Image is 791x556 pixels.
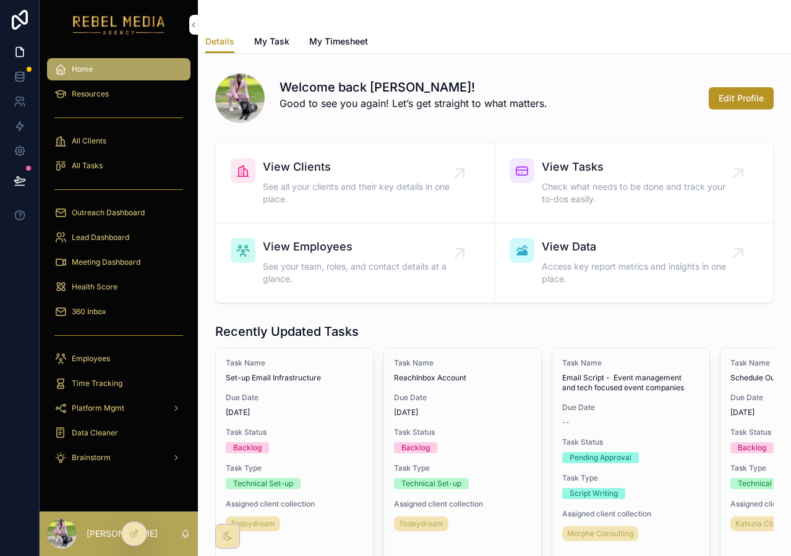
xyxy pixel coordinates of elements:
[394,516,448,531] a: Todaydream
[72,282,118,292] span: Health Score
[719,92,764,105] span: Edit Profile
[205,35,234,48] span: Details
[47,372,190,395] a: Time Tracking
[399,519,443,529] span: Todaydream
[47,348,190,370] a: Employees
[47,447,190,469] a: Brainstorm
[226,373,363,383] span: Set-up Email Infrastructure
[72,307,106,317] span: 360 Inbox
[394,499,531,509] span: Assigned client collection
[72,64,93,74] span: Home
[72,233,129,242] span: Lead Dashboard
[394,463,531,473] span: Task Type
[542,181,739,205] span: Check what needs to be done and track your to-dos easily.
[254,30,289,55] a: My Task
[47,202,190,224] a: Outreach Dashboard
[73,15,165,35] img: App logo
[542,158,739,176] span: View Tasks
[47,83,190,105] a: Resources
[542,238,739,255] span: View Data
[562,509,699,519] span: Assigned client collection
[47,155,190,177] a: All Tasks
[47,301,190,323] a: 360 Inbox
[309,30,368,55] a: My Timesheet
[254,35,289,48] span: My Task
[263,260,460,285] span: See your team, roles, and contact details at a glance.
[72,403,124,413] span: Platform Mgmt
[233,478,293,489] div: Technical Set-up
[263,181,460,205] span: See all your clients and their key details in one place.
[401,442,430,453] div: Backlog
[72,453,111,463] span: Brainstorm
[394,373,531,383] span: ReachInbox Account
[47,226,190,249] a: Lead Dashboard
[226,393,363,403] span: Due Date
[72,89,109,99] span: Resources
[730,516,789,531] a: Kahuna Cloud
[205,30,234,54] a: Details
[226,358,363,368] span: Task Name
[226,463,363,473] span: Task Type
[72,428,118,438] span: Data Cleaner
[40,49,198,485] div: scrollable content
[562,526,638,541] a: Morphe Consulting
[495,143,774,223] a: View TasksCheck what needs to be done and track your to-dos easily.
[231,519,275,529] span: Todaydream
[226,408,363,417] span: [DATE]
[280,96,547,111] p: Good to see you again! Let’s get straight to what matters.
[562,403,699,413] span: Due Date
[233,442,262,453] div: Backlog
[562,417,570,427] span: --
[394,427,531,437] span: Task Status
[47,58,190,80] a: Home
[562,373,699,393] span: Email Script - Event management and tech focused event companies
[72,354,110,364] span: Employees
[394,393,531,403] span: Due Date
[226,427,363,437] span: Task Status
[570,452,631,463] div: Pending Approval
[72,208,145,218] span: Outreach Dashboard
[72,257,140,267] span: Meeting Dashboard
[47,397,190,419] a: Platform Mgmt
[542,260,739,285] span: Access key report metrics and insights in one place.
[226,499,363,509] span: Assigned client collection
[47,251,190,273] a: Meeting Dashboard
[394,408,531,417] span: [DATE]
[401,478,461,489] div: Technical Set-up
[72,136,106,146] span: All Clients
[562,473,699,483] span: Task Type
[216,143,495,223] a: View ClientsSee all your clients and their key details in one place.
[72,161,103,171] span: All Tasks
[226,516,280,531] a: Todaydream
[735,519,784,529] span: Kahuna Cloud
[87,528,158,540] p: [PERSON_NAME]
[738,442,766,453] div: Backlog
[215,323,359,340] h1: Recently Updated Tasks
[72,379,122,388] span: Time Tracking
[263,158,460,176] span: View Clients
[570,488,618,499] div: Script Writing
[47,276,190,298] a: Health Score
[47,130,190,152] a: All Clients
[567,529,633,539] span: Morphe Consulting
[280,79,547,96] h1: Welcome back [PERSON_NAME]!
[216,223,495,302] a: View EmployeesSee your team, roles, and contact details at a glance.
[495,223,774,302] a: View DataAccess key report metrics and insights in one place.
[562,437,699,447] span: Task Status
[309,35,368,48] span: My Timesheet
[47,422,190,444] a: Data Cleaner
[394,358,531,368] span: Task Name
[263,238,460,255] span: View Employees
[562,358,699,368] span: Task Name
[709,87,774,109] button: Edit Profile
